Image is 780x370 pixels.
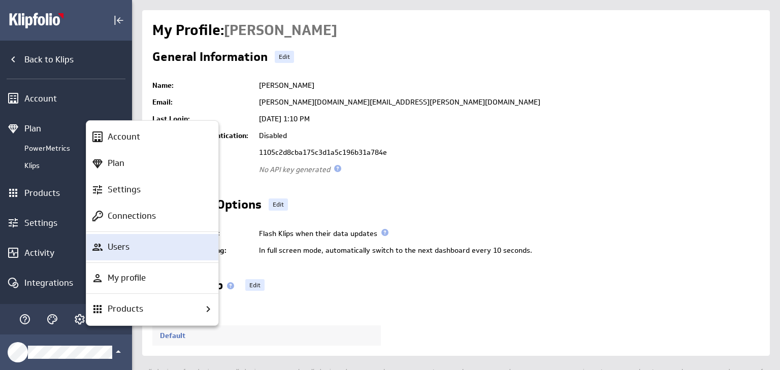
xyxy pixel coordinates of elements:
[86,265,218,291] div: My profile
[108,183,141,196] p: Settings
[86,296,218,322] div: Products
[86,177,218,203] div: Settings
[86,234,218,260] div: Users
[86,150,218,177] div: Plan
[108,210,156,222] p: Connections
[108,130,140,143] p: Account
[108,241,129,253] p: Users
[108,157,124,170] p: Plan
[108,302,143,315] p: Products
[86,203,218,229] div: Connections
[108,272,146,284] p: My profile
[86,124,218,150] div: Account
